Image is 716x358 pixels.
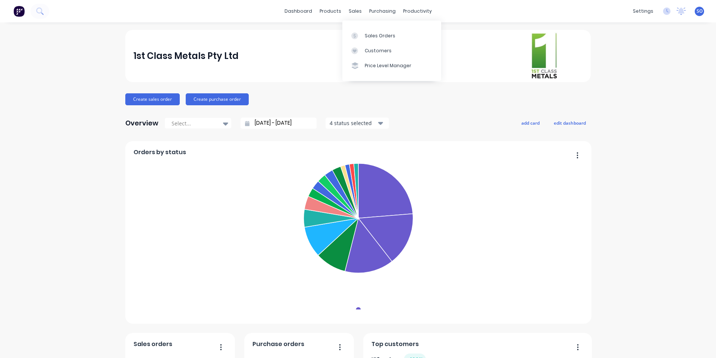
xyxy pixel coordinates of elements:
[365,6,399,17] div: purchasing
[549,118,591,128] button: edit dashboard
[186,93,249,105] button: Create purchase order
[530,32,558,80] img: 1st Class Metals Pty Ltd
[365,62,411,69] div: Price Level Manager
[330,119,377,127] div: 4 status selected
[399,6,436,17] div: productivity
[134,340,172,349] span: Sales orders
[125,93,180,105] button: Create sales order
[629,6,657,17] div: settings
[342,28,441,43] a: Sales Orders
[365,47,392,54] div: Customers
[134,148,186,157] span: Orders by status
[697,8,703,15] span: SO
[516,118,544,128] button: add card
[13,6,25,17] img: Factory
[252,340,304,349] span: Purchase orders
[365,32,395,39] div: Sales Orders
[316,6,345,17] div: products
[125,116,158,131] div: Overview
[134,49,239,63] div: 1st Class Metals Pty Ltd
[371,340,419,349] span: Top customers
[281,6,316,17] a: dashboard
[345,6,365,17] div: sales
[326,118,389,129] button: 4 status selected
[342,43,441,58] a: Customers
[342,58,441,73] a: Price Level Manager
